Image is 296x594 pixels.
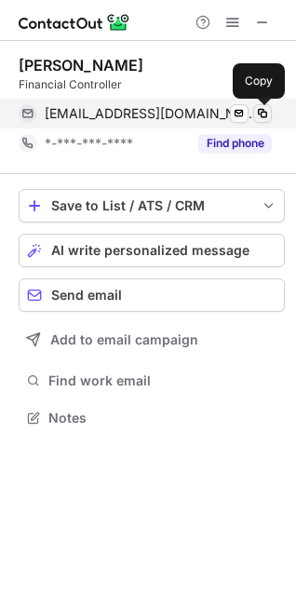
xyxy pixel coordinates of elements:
button: Find work email [19,368,285,394]
button: AI write personalized message [19,234,285,267]
button: Notes [19,405,285,431]
div: Save to List / ATS / CRM [51,198,252,213]
span: Add to email campaign [50,332,198,347]
button: Reveal Button [198,134,272,153]
img: ContactOut v5.3.10 [19,11,130,34]
button: Add to email campaign [19,323,285,357]
button: Send email [19,278,285,312]
div: Financial Controller [19,76,285,93]
div: [PERSON_NAME] [19,56,143,74]
button: save-profile-one-click [19,189,285,223]
span: AI write personalized message [51,243,249,258]
span: [EMAIL_ADDRESS][DOMAIN_NAME] [45,105,258,122]
span: Send email [51,288,122,303]
span: Find work email [48,372,277,389]
span: Notes [48,410,277,426]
